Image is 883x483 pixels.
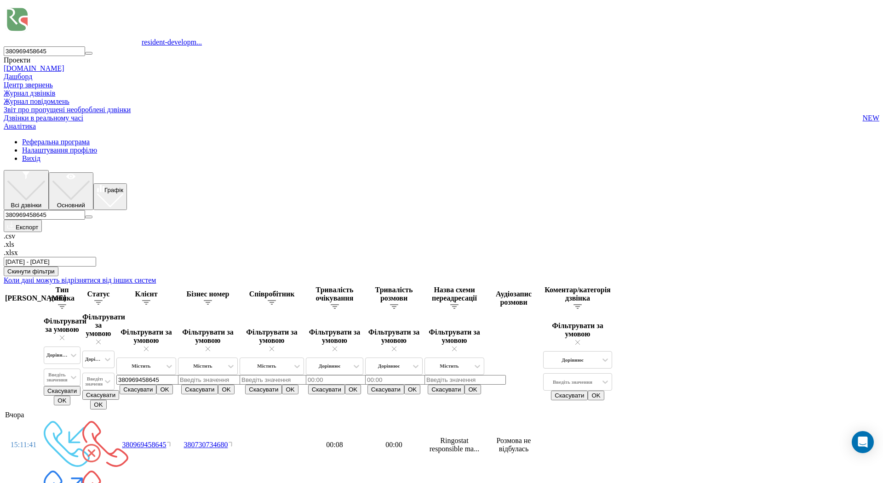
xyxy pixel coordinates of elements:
button: OK [588,391,604,400]
button: OK [345,385,361,394]
button: OK [156,385,172,394]
div: [PERSON_NAME] [5,294,42,302]
button: Скасувати [308,385,345,394]
span: .xls [4,240,14,248]
button: OK [90,400,106,409]
button: OK [282,385,298,394]
div: Проекти [4,56,879,64]
span: Журнал повідомлень [4,97,69,106]
div: Фільтрувати за умовою [365,328,423,353]
div: Клієнт [116,290,176,298]
a: Дашборд [4,73,32,80]
div: Фільтрувати за умовою [82,313,115,346]
input: Введіть значення [424,375,506,385]
a: Дзвінки в реальному часіNEW [4,114,879,122]
div: Фільтрувати за умовою [116,328,176,353]
span: OK [468,386,477,393]
div: Введіть значення [85,376,106,386]
a: [DOMAIN_NAME] [4,64,64,72]
img: Ringostat logo [4,4,142,45]
span: OK [286,386,294,393]
span: OK [57,397,66,404]
input: Пошук за номером [4,210,85,220]
span: Дзвінки в реальному часі [4,114,83,122]
button: OK [54,396,70,405]
span: Розмова не відбулась [497,437,531,453]
a: Центр звернень [4,81,53,89]
div: Фільтрувати за умовою [44,317,80,342]
div: Аудіозапис розмови [486,290,541,307]
button: Скасувати [181,385,218,394]
button: Експорт [4,220,42,232]
button: Графік [93,183,127,210]
div: Open Intercom Messenger [852,431,874,453]
span: OK [349,386,357,393]
td: 00:08 [305,420,364,469]
td: 00:00 [365,420,423,469]
div: Фільтрувати за умовою [543,322,612,347]
input: Введіть значення [178,375,259,385]
div: Тривалість розмови [365,286,423,302]
span: OK [408,386,417,393]
a: 380969458645 [122,441,166,449]
a: Журнал дзвінків [4,89,879,97]
a: Налаштування профілю [22,146,97,154]
div: Статус [82,290,115,298]
button: Скасувати [120,385,156,394]
div: Коментар/категорія дзвінка [543,286,612,302]
div: Бізнес номер [178,290,238,298]
a: Реферальна програма [22,138,90,146]
button: Скасувати [428,385,464,394]
span: Журнал дзвінків [4,89,55,97]
div: 15:11:41 [5,441,42,449]
input: 00:00 [306,375,387,385]
div: Тривалість очікування [306,286,363,302]
button: Скасувати [82,390,119,400]
span: Ringostat responsible ma... [430,437,479,453]
div: Введіть значення [46,372,68,382]
button: OK [404,385,420,394]
td: Вчора [5,410,613,420]
input: Введіть значення [240,375,321,385]
span: .xlsx [4,249,18,256]
div: Фільтрувати за умовою [178,328,238,353]
a: 380730734680 [184,441,228,449]
a: Аналiтика [4,122,36,130]
span: OK [160,386,169,393]
a: Вихід [22,154,40,162]
a: Звіт про пропущені необроблені дзвінки [4,106,879,114]
div: Співробітник [240,290,304,298]
span: Графік [104,187,123,193]
button: OK [464,385,481,394]
div: Назва схеми переадресації [424,286,484,302]
button: Основний [49,172,93,210]
div: Фільтрувати за умовою [240,328,304,353]
button: Скасувати [245,385,282,394]
div: Фільтрувати за умовою [424,328,484,353]
span: Всі дзвінки [11,202,42,209]
span: OK [94,401,103,408]
a: Коли дані можуть відрізнятися вiд інших систем [4,276,156,284]
span: OK [222,386,230,393]
span: Звіт про пропущені необроблені дзвінки [4,106,131,114]
input: Пошук за номером [4,46,85,56]
div: Тип дзвінка [44,286,80,302]
button: OK [218,385,234,394]
input: 00:00 [365,375,447,385]
button: Скасувати [367,385,404,394]
span: OK [591,392,600,399]
a: resident-developm... [142,38,202,46]
input: Введіть значення [116,375,198,385]
span: .csv [4,232,15,240]
button: Скасувати [551,391,588,400]
button: Скасувати [44,386,80,396]
div: Фільтрувати за умовою [306,328,363,353]
button: Скинути фільтри [4,267,58,276]
button: Всі дзвінки [4,170,49,210]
